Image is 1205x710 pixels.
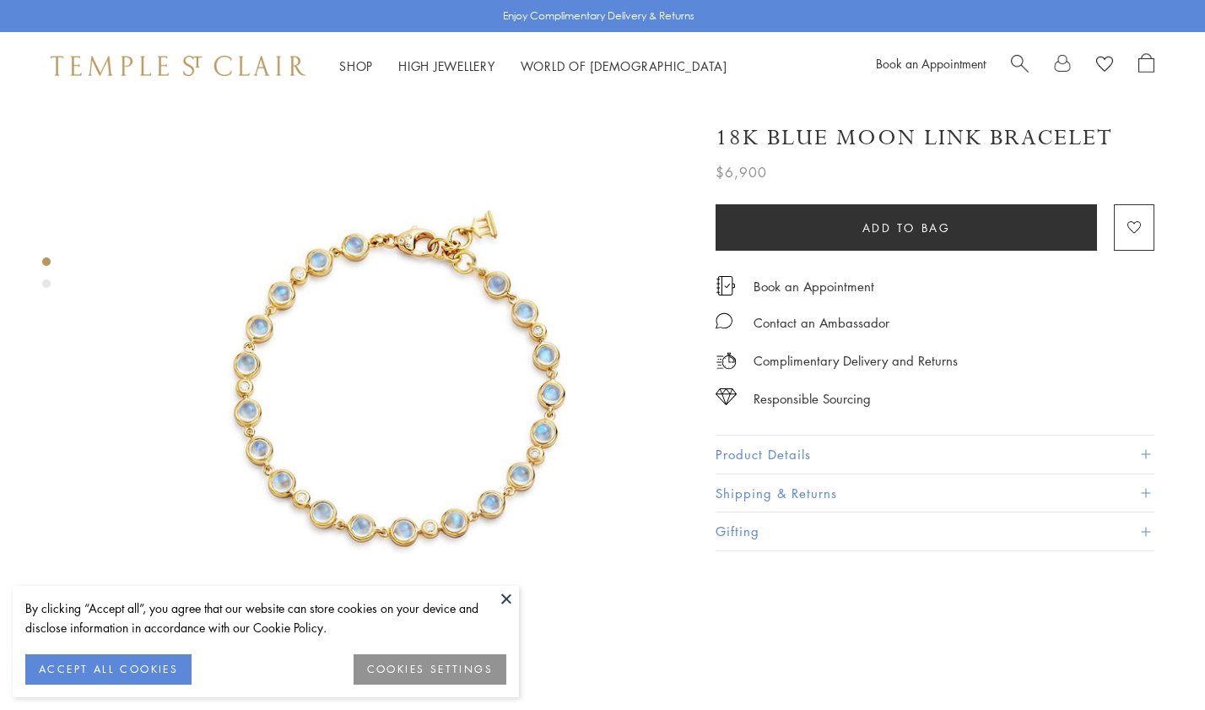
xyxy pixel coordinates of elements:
[716,474,1154,512] button: Shipping & Returns
[110,100,690,680] img: 18K Blue Moon Link Bracelet
[354,654,506,685] button: COOKIES SETTINGS
[503,8,694,24] p: Enjoy Complimentary Delivery & Returns
[716,123,1113,153] h1: 18K Blue Moon Link Bracelet
[716,388,737,405] img: icon_sourcing.svg
[1138,53,1154,79] a: Open Shopping Bag
[716,276,736,295] img: icon_appointment.svg
[339,56,727,77] nav: Main navigation
[1011,53,1029,79] a: Search
[754,277,874,295] a: Book an Appointment
[716,350,737,371] img: icon_delivery.svg
[716,436,1154,474] button: Product Details
[716,512,1154,550] button: Gifting
[398,57,495,74] a: High JewelleryHigh Jewellery
[876,55,986,72] a: Book an Appointment
[862,219,951,237] span: Add to bag
[521,57,727,74] a: World of [DEMOGRAPHIC_DATA]World of [DEMOGRAPHIC_DATA]
[339,57,373,74] a: ShopShop
[51,56,305,76] img: Temple St. Clair
[42,253,51,301] div: Product gallery navigation
[25,654,192,685] button: ACCEPT ALL COOKIES
[716,312,732,329] img: MessageIcon-01_2.svg
[754,312,889,333] div: Contact an Ambassador
[754,350,958,371] p: Complimentary Delivery and Returns
[716,161,767,183] span: $6,900
[25,599,506,637] div: By clicking “Accept all”, you agree that our website can store cookies on your device and disclos...
[1096,53,1113,79] a: View Wishlist
[716,204,1097,251] button: Add to bag
[754,388,871,409] div: Responsible Sourcing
